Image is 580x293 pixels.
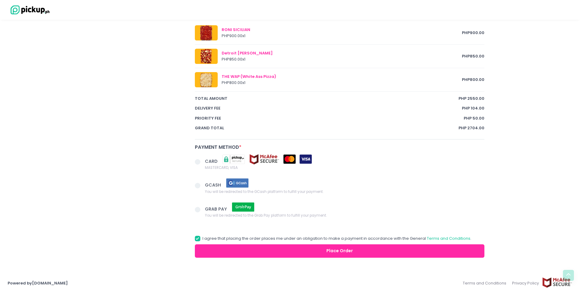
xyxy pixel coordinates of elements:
[459,125,484,131] span: PHP 2704.00
[542,277,572,288] img: mcafee-secure
[462,105,484,111] span: PHP 104.00
[300,155,312,164] img: visa
[8,280,68,286] a: Powered by[DOMAIN_NAME]
[283,155,296,164] img: mastercard
[222,80,462,86] div: PHP 800.00 x 1
[205,206,228,212] span: GRAB PAY
[205,165,312,171] span: MASTERCARD, VISA
[195,244,485,258] button: Place Order
[205,158,219,164] span: CARD
[195,96,459,102] span: total amount
[459,96,484,102] span: PHP 2550.00
[427,235,470,241] a: Terms and Conditions
[463,277,509,289] a: Terms and Conditions
[509,277,542,289] a: Privacy Policy
[205,188,323,194] span: You will be redirected to the GCash platform to fulfill your payment.
[8,5,50,15] img: logo
[222,33,462,39] div: PHP 900.00 x 1
[222,50,462,56] div: Detroit [PERSON_NAME]
[205,182,222,188] span: GCASH
[249,154,279,165] img: mcafee-secure
[219,154,249,165] img: pickupsecure
[222,56,462,62] div: PHP 850.00 x 1
[462,53,484,59] span: PHP 850.00
[464,115,484,121] span: PHP 50.00
[462,77,484,83] span: PHP 800.00
[195,115,464,121] span: Priority Fee
[462,30,484,36] span: PHP 900.00
[205,212,327,218] span: You will be redirected to the Grab Pay platform to fulfill your payment.
[222,27,462,33] div: RONI SICILIAN
[222,74,462,80] div: THE WAP (White Ass Pizza)
[195,144,485,151] div: Payment Method
[195,125,459,131] span: Grand total
[195,235,471,242] label: I agree that placing the order places me under an obligation to make a payment in accordance with...
[222,178,253,188] img: gcash
[195,105,462,111] span: Delivery Fee
[228,202,258,212] img: grab pay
